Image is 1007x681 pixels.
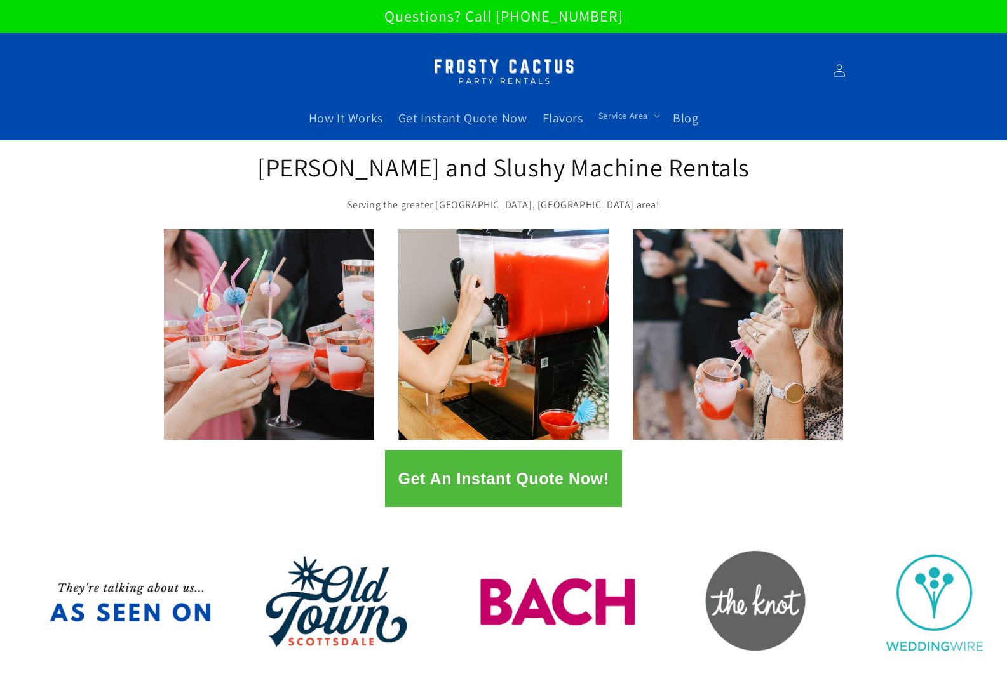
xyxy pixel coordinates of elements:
span: Get Instant Quote Now [398,110,527,126]
button: Get An Instant Quote Now! [385,450,621,507]
a: Blog [665,102,706,134]
a: How It Works [301,102,391,134]
p: Serving the greater [GEOGRAPHIC_DATA], [GEOGRAPHIC_DATA] area! [256,196,752,215]
span: Service Area [598,110,648,121]
h2: [PERSON_NAME] and Slushy Machine Rentals [256,150,752,183]
span: Blog [673,110,698,126]
a: Flavors [535,102,591,134]
img: Margarita Machine Rental in Scottsdale, Phoenix, Tempe, Chandler, Gilbert, Mesa and Maricopa [424,51,583,91]
span: How It Works [309,110,383,126]
summary: Service Area [591,102,665,129]
a: Get Instant Quote Now [391,102,535,134]
span: Flavors [543,110,583,126]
